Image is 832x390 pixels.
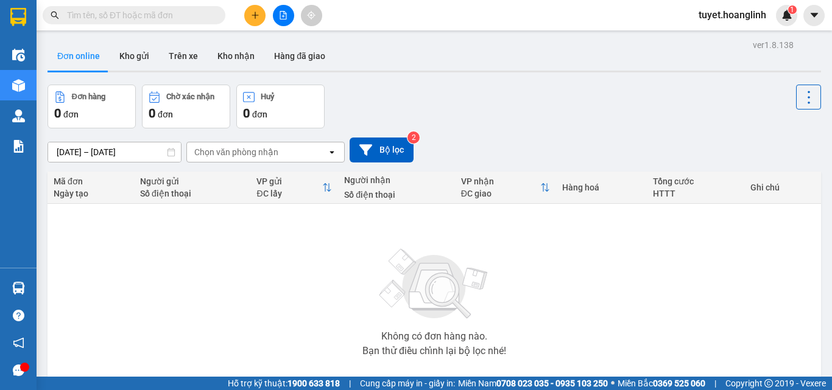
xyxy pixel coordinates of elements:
[228,377,340,390] span: Hỗ trợ kỹ thuật:
[753,38,794,52] div: ver 1.8.138
[714,377,716,390] span: |
[252,110,267,119] span: đơn
[13,310,24,321] span: question-circle
[653,189,738,198] div: HTTT
[407,131,420,144] sup: 2
[48,142,181,162] input: Select a date range.
[803,5,825,26] button: caret-down
[67,9,211,22] input: Tìm tên, số ĐT hoặc mã đơn
[12,140,25,153] img: solution-icon
[461,176,540,186] div: VP nhận
[781,10,792,21] img: icon-new-feature
[256,176,322,186] div: VP gửi
[790,5,794,14] span: 1
[307,11,316,19] span: aim
[344,190,448,200] div: Số điện thoại
[54,106,61,120] span: 0
[750,183,814,192] div: Ghi chú
[279,11,287,19] span: file-add
[251,11,259,19] span: plus
[166,92,214,101] div: Chờ xác nhận
[264,41,335,71] button: Hàng đã giao
[149,106,155,120] span: 0
[689,7,776,23] span: tuyet.hoanglinh
[618,377,705,390] span: Miền Bắc
[373,242,495,327] img: svg+xml;base64,PHN2ZyBjbGFzcz0ibGlzdC1wbHVnX19zdmciIHhtbG5zPSJodHRwOi8vd3d3LnczLm9yZy8yMDAwL3N2Zy...
[12,49,25,61] img: warehouse-icon
[250,172,338,204] th: Toggle SortBy
[243,106,250,120] span: 0
[350,138,414,162] button: Bộ lọc
[788,5,797,14] sup: 1
[256,189,322,198] div: ĐC lấy
[461,189,540,198] div: ĐC giao
[140,176,244,186] div: Người gửi
[611,381,615,386] span: ⚪️
[809,10,820,21] span: caret-down
[301,5,322,26] button: aim
[54,189,128,198] div: Ngày tạo
[236,85,325,128] button: Huỷ0đơn
[72,92,105,101] div: Đơn hàng
[63,110,79,119] span: đơn
[12,282,25,294] img: warehouse-icon
[261,92,274,101] div: Huỷ
[140,189,244,198] div: Số điện thoại
[54,176,128,186] div: Mã đơn
[48,41,110,71] button: Đơn online
[158,110,173,119] span: đơn
[48,85,136,128] button: Đơn hàng0đơn
[327,147,337,157] svg: open
[496,378,608,388] strong: 0708 023 035 - 0935 103 250
[51,11,59,19] span: search
[455,172,556,204] th: Toggle SortBy
[764,379,773,388] span: copyright
[13,337,24,349] span: notification
[360,377,455,390] span: Cung cấp máy in - giấy in:
[344,175,448,185] div: Người nhận
[653,378,705,388] strong: 0369 525 060
[110,41,159,71] button: Kho gửi
[194,146,278,158] div: Chọn văn phòng nhận
[244,5,266,26] button: plus
[273,5,294,26] button: file-add
[653,176,738,186] div: Tổng cước
[13,364,24,376] span: message
[458,377,608,390] span: Miền Nam
[287,378,340,388] strong: 1900 633 818
[381,332,487,341] div: Không có đơn hàng nào.
[208,41,264,71] button: Kho nhận
[142,85,230,128] button: Chờ xác nhận0đơn
[12,79,25,92] img: warehouse-icon
[562,183,641,192] div: Hàng hoá
[159,41,208,71] button: Trên xe
[12,110,25,122] img: warehouse-icon
[349,377,351,390] span: |
[10,8,26,26] img: logo-vxr
[362,346,506,356] div: Bạn thử điều chỉnh lại bộ lọc nhé!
